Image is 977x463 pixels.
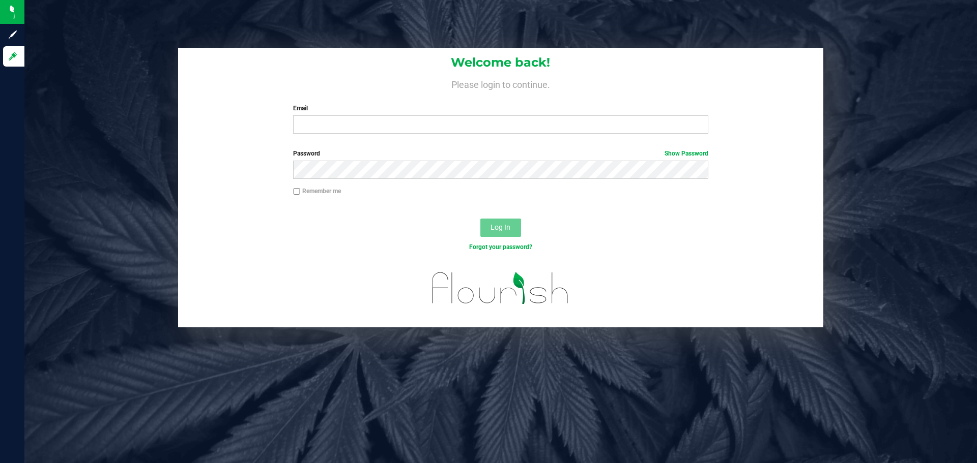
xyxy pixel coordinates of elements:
[293,150,320,157] span: Password
[8,29,18,40] inline-svg: Sign up
[491,223,510,231] span: Log In
[420,262,581,314] img: flourish_logo.svg
[178,56,823,69] h1: Welcome back!
[293,188,300,195] input: Remember me
[665,150,708,157] a: Show Password
[480,219,521,237] button: Log In
[293,104,708,113] label: Email
[469,243,532,251] a: Forgot your password?
[293,187,341,196] label: Remember me
[8,51,18,61] inline-svg: Log in
[178,77,823,89] h4: Please login to continue.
